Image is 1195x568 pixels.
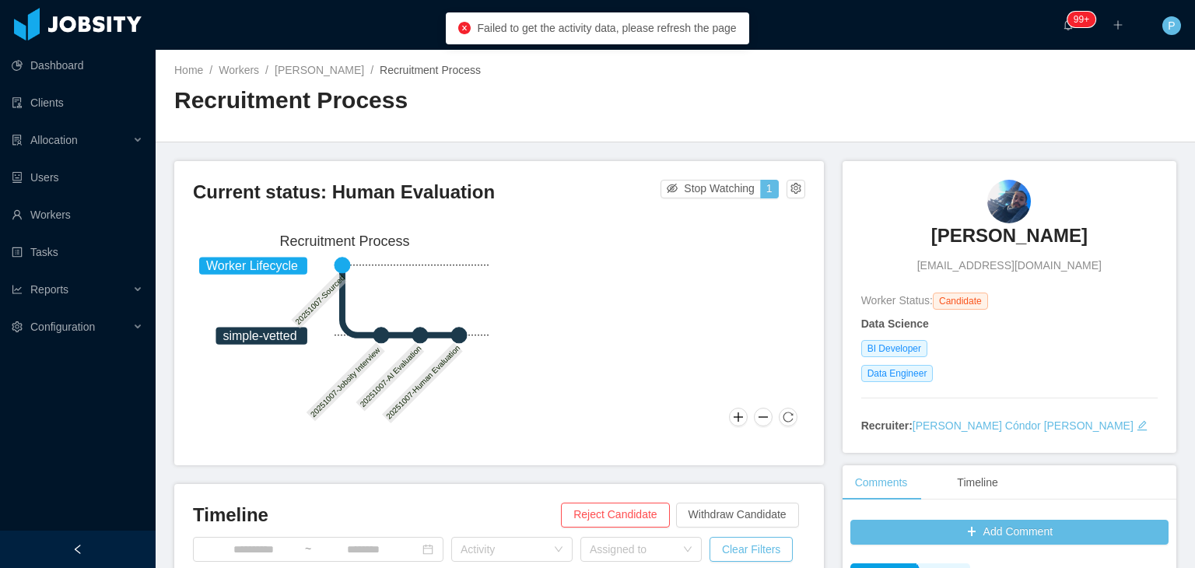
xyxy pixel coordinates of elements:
[933,293,988,310] span: Candidate
[861,365,934,382] span: Data Engineer
[683,545,692,556] i: icon: down
[30,134,78,146] span: Allocation
[561,503,669,528] button: Reject Candidate
[206,258,298,272] tspan: Worker Lifecycle
[370,64,373,76] span: /
[779,408,797,426] button: Reset Zoom
[12,199,143,230] a: icon: userWorkers
[12,50,143,81] a: icon: pie-chartDashboard
[710,537,793,562] button: Clear Filters
[850,520,1169,545] button: icon: plusAdd Comment
[384,343,461,420] text: 20251007-Human Evaluation
[1063,19,1074,30] i: icon: bell
[12,237,143,268] a: icon: profileTasks
[174,85,675,117] h2: Recruitment Process
[279,233,409,249] text: Recruitment Process
[676,503,799,528] button: Withdraw Candidate
[554,545,563,556] i: icon: down
[590,542,675,557] div: Assigned to
[358,344,422,408] text: 20251007-AI Evaluation
[12,321,23,332] i: icon: setting
[174,64,203,76] a: Home
[12,284,23,295] i: icon: line-chart
[12,87,143,118] a: icon: auditClients
[477,22,736,34] span: Failed to get the activity data, please refresh the page
[275,64,364,76] a: [PERSON_NAME]
[12,135,23,146] i: icon: solution
[861,317,929,330] strong: Data Science
[309,345,382,419] text: 20251007-Jobsity Interview
[861,294,933,307] span: Worker Status:
[843,465,920,500] div: Comments
[30,321,95,333] span: Configuration
[193,180,661,205] h3: Current status: Human Evaluation
[209,64,212,76] span: /
[1113,19,1123,30] i: icon: plus
[265,64,268,76] span: /
[729,408,748,426] button: Zoom In
[987,180,1031,223] img: a074c229-a723-4a23-9dbf-b9f09ffdb53f_68e5288fb8446-90w.png
[193,503,561,528] h3: Timeline
[461,542,546,557] div: Activity
[917,258,1102,274] span: [EMAIL_ADDRESS][DOMAIN_NAME]
[12,162,143,193] a: icon: robotUsers
[787,180,805,198] button: icon: setting
[1067,12,1095,27] sup: 1741
[861,419,913,432] strong: Recruiter:
[661,180,761,198] button: icon: eye-invisibleStop Watching
[861,340,927,357] span: BI Developer
[1168,16,1175,35] span: P
[219,64,259,76] a: Workers
[754,408,773,426] button: Zoom Out
[30,283,68,296] span: Reports
[913,419,1134,432] a: [PERSON_NAME] Cóndor [PERSON_NAME]
[944,465,1010,500] div: Timeline
[458,22,471,34] i: icon: close-circle
[223,328,296,342] tspan: simple-vetted
[1137,420,1148,431] i: icon: edit
[760,180,779,198] button: 1
[931,223,1088,258] a: [PERSON_NAME]
[931,223,1088,248] h3: [PERSON_NAME]
[380,64,481,76] span: Recruitment Process
[293,273,346,326] text: 20251007-Sourced
[422,544,433,555] i: icon: calendar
